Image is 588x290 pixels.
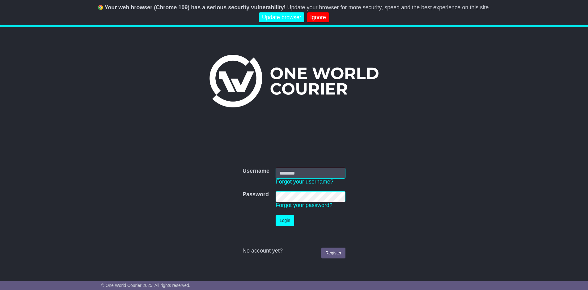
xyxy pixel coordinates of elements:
[307,12,329,23] a: Ignore
[243,191,269,198] label: Password
[276,179,333,185] a: Forgot your username?
[259,12,304,23] a: Update browser
[105,4,286,11] b: Your web browser (Chrome 109) has a serious security vulnerability!
[287,4,490,11] span: Update your browser for more security, speed and the best experience on this site.
[209,55,378,107] img: One World
[276,215,294,226] button: Login
[276,202,332,208] a: Forgot your password?
[243,168,269,175] label: Username
[243,248,345,254] div: No account yet?
[321,248,345,258] a: Register
[101,283,190,288] span: © One World Courier 2025. All rights reserved.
